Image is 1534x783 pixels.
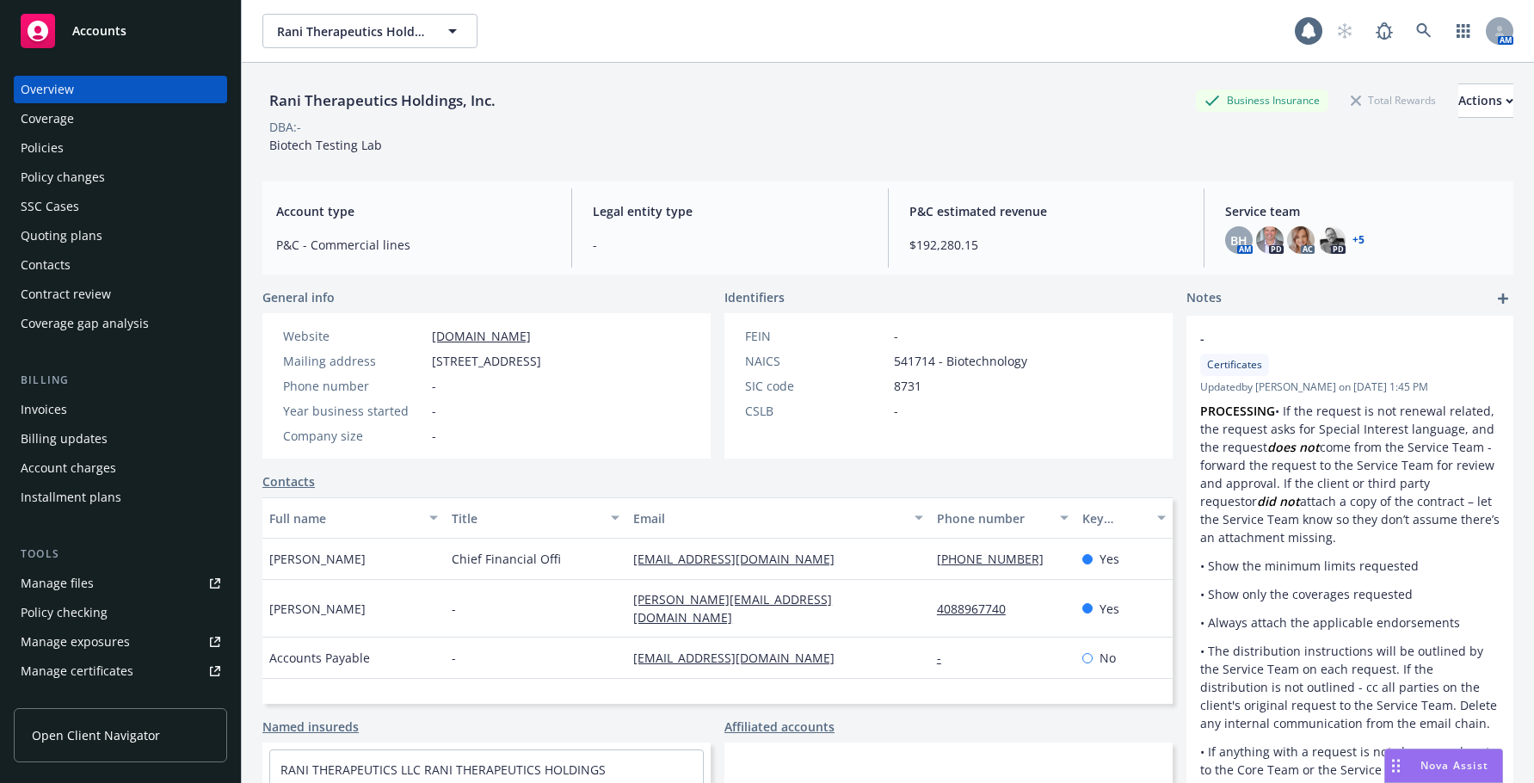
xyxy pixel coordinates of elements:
[14,687,227,714] a: Manage claims
[14,193,227,220] a: SSC Cases
[1186,288,1222,309] span: Notes
[633,591,832,626] a: [PERSON_NAME][EMAIL_ADDRESS][DOMAIN_NAME]
[1100,600,1119,618] span: Yes
[283,327,425,345] div: Website
[276,202,551,220] span: Account type
[14,281,227,308] a: Contract review
[283,352,425,370] div: Mailing address
[724,288,785,306] span: Identifiers
[283,402,425,420] div: Year business started
[21,570,94,597] div: Manage files
[21,454,116,482] div: Account charges
[21,251,71,279] div: Contacts
[21,687,108,714] div: Manage claims
[21,484,121,511] div: Installment plans
[909,236,1184,254] span: $192,280.15
[1082,509,1147,527] div: Key contact
[452,600,456,618] span: -
[633,650,848,666] a: [EMAIL_ADDRESS][DOMAIN_NAME]
[1196,89,1328,111] div: Business Insurance
[14,251,227,279] a: Contacts
[1420,758,1488,773] span: Nova Assist
[1230,231,1248,250] span: BH
[14,7,227,55] a: Accounts
[937,509,1050,527] div: Phone number
[432,352,541,370] span: [STREET_ADDRESS]
[894,402,898,420] span: -
[894,327,898,345] span: -
[14,134,227,162] a: Policies
[1267,439,1320,455] em: does not
[593,202,867,220] span: Legal entity type
[14,546,227,563] div: Tools
[1200,403,1275,419] strong: PROCESSING
[1075,497,1173,539] button: Key contact
[1207,357,1262,373] span: Certificates
[1367,14,1402,48] a: Report a Bug
[262,718,359,736] a: Named insureds
[432,427,436,445] span: -
[269,137,382,153] span: Biotech Testing Lab
[1318,226,1346,254] img: photo
[1200,330,1455,348] span: -
[937,551,1057,567] a: [PHONE_NUMBER]
[626,497,930,539] button: Email
[1446,14,1481,48] a: Switch app
[72,24,126,38] span: Accounts
[269,600,366,618] span: [PERSON_NAME]
[21,599,108,626] div: Policy checking
[432,402,436,420] span: -
[14,76,227,103] a: Overview
[745,402,887,420] div: CSLB
[452,550,561,568] span: Chief Financial Offi
[262,14,477,48] button: Rani Therapeutics Holdings, Inc.
[1328,14,1362,48] a: Start snowing
[262,89,502,112] div: Rani Therapeutics Holdings, Inc.
[1200,379,1500,395] span: Updated by [PERSON_NAME] on [DATE] 1:45 PM
[593,236,867,254] span: -
[724,718,835,736] a: Affiliated accounts
[21,425,108,453] div: Billing updates
[1407,14,1441,48] a: Search
[283,377,425,395] div: Phone number
[745,327,887,345] div: FEIN
[1200,557,1500,575] p: • Show the minimum limits requested
[1458,84,1513,117] div: Actions
[1200,613,1500,632] p: • Always attach the applicable endorsements
[1200,585,1500,603] p: • Show only the coverages requested
[633,551,848,567] a: [EMAIL_ADDRESS][DOMAIN_NAME]
[930,497,1075,539] button: Phone number
[909,202,1184,220] span: P&C estimated revenue
[1342,89,1445,111] div: Total Rewards
[1352,235,1365,245] a: +5
[14,454,227,482] a: Account charges
[1256,226,1284,254] img: photo
[269,509,419,527] div: Full name
[745,352,887,370] div: NAICS
[452,509,601,527] div: Title
[1100,550,1119,568] span: Yes
[280,761,606,778] a: RANI THERAPEUTICS LLC RANI THERAPEUTICS HOLDINGS
[937,601,1020,617] a: 4088967740
[452,649,456,667] span: -
[14,396,227,423] a: Invoices
[14,105,227,133] a: Coverage
[269,118,301,136] div: DBA: -
[21,105,74,133] div: Coverage
[21,222,102,250] div: Quoting plans
[21,134,64,162] div: Policies
[269,550,366,568] span: [PERSON_NAME]
[745,377,887,395] div: SIC code
[14,425,227,453] a: Billing updates
[1458,83,1513,118] button: Actions
[21,657,133,685] div: Manage certificates
[1100,649,1116,667] span: No
[21,396,67,423] div: Invoices
[262,288,335,306] span: General info
[21,281,111,308] div: Contract review
[445,497,627,539] button: Title
[262,497,445,539] button: Full name
[894,377,921,395] span: 8731
[1384,749,1503,783] button: Nova Assist
[276,236,551,254] span: P&C - Commercial lines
